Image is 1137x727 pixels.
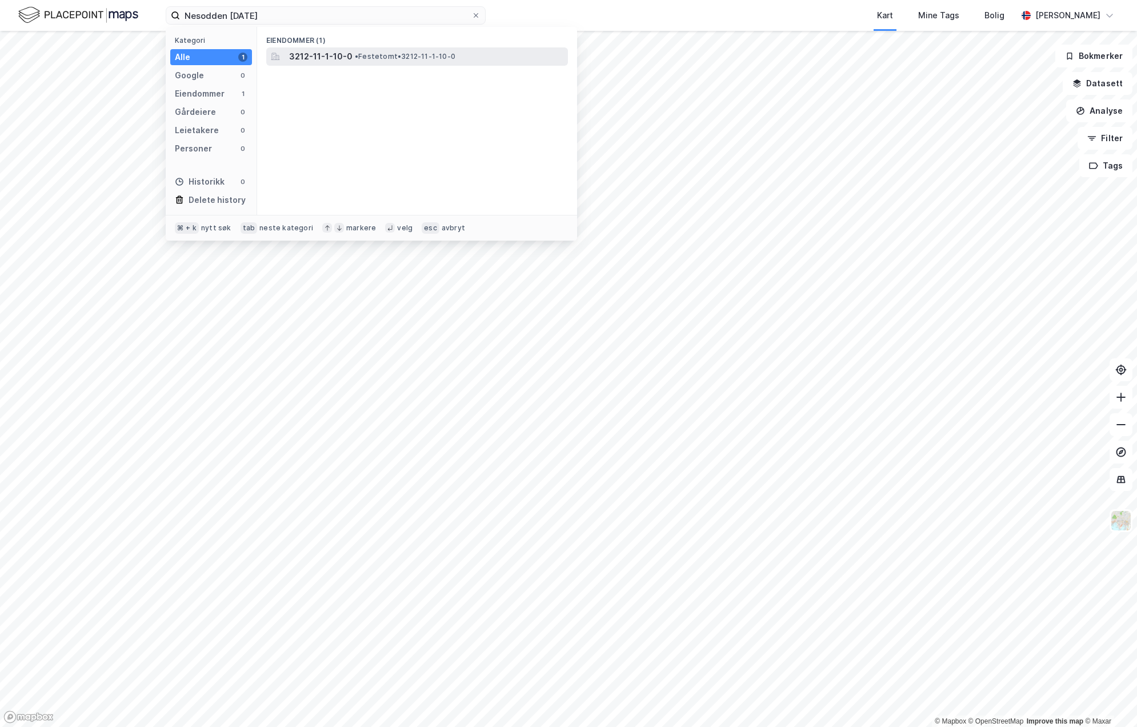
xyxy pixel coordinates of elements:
div: Gårdeiere [175,105,216,119]
iframe: Chat Widget [1080,672,1137,727]
div: Kart [877,9,893,22]
a: Improve this map [1027,717,1083,725]
div: velg [397,223,413,233]
span: • [355,52,358,61]
span: Festetomt • 3212-11-1-10-0 [355,52,455,61]
div: Alle [175,50,190,64]
img: Z [1110,510,1132,532]
a: Mapbox homepage [3,710,54,724]
div: neste kategori [259,223,313,233]
div: 0 [238,71,247,80]
button: Bokmerker [1055,45,1132,67]
img: logo.f888ab2527a4732fd821a326f86c7f29.svg [18,5,138,25]
div: Kategori [175,36,252,45]
div: Delete history [189,193,246,207]
div: Eiendommer [175,87,225,101]
div: avbryt [442,223,465,233]
div: ⌘ + k [175,222,199,234]
div: Google [175,69,204,82]
div: 0 [238,107,247,117]
div: 0 [238,177,247,186]
div: [PERSON_NAME] [1035,9,1100,22]
div: Kontrollprogram for chat [1080,672,1137,727]
div: Eiendommer (1) [257,27,577,47]
div: Leietakere [175,123,219,137]
button: Filter [1078,127,1132,150]
div: Mine Tags [918,9,959,22]
div: markere [346,223,376,233]
div: Personer [175,142,212,155]
div: 1 [238,89,247,98]
input: Søk på adresse, matrikkel, gårdeiere, leietakere eller personer [180,7,471,24]
div: 0 [238,144,247,153]
button: Analyse [1066,99,1132,122]
div: tab [241,222,258,234]
a: Mapbox [935,717,966,725]
button: Tags [1079,154,1132,177]
div: Historikk [175,175,225,189]
div: Bolig [984,9,1004,22]
div: esc [422,222,439,234]
div: nytt søk [201,223,231,233]
span: 3212-11-1-10-0 [289,50,353,63]
a: OpenStreetMap [968,717,1024,725]
div: 1 [238,53,247,62]
button: Datasett [1063,72,1132,95]
div: 0 [238,126,247,135]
